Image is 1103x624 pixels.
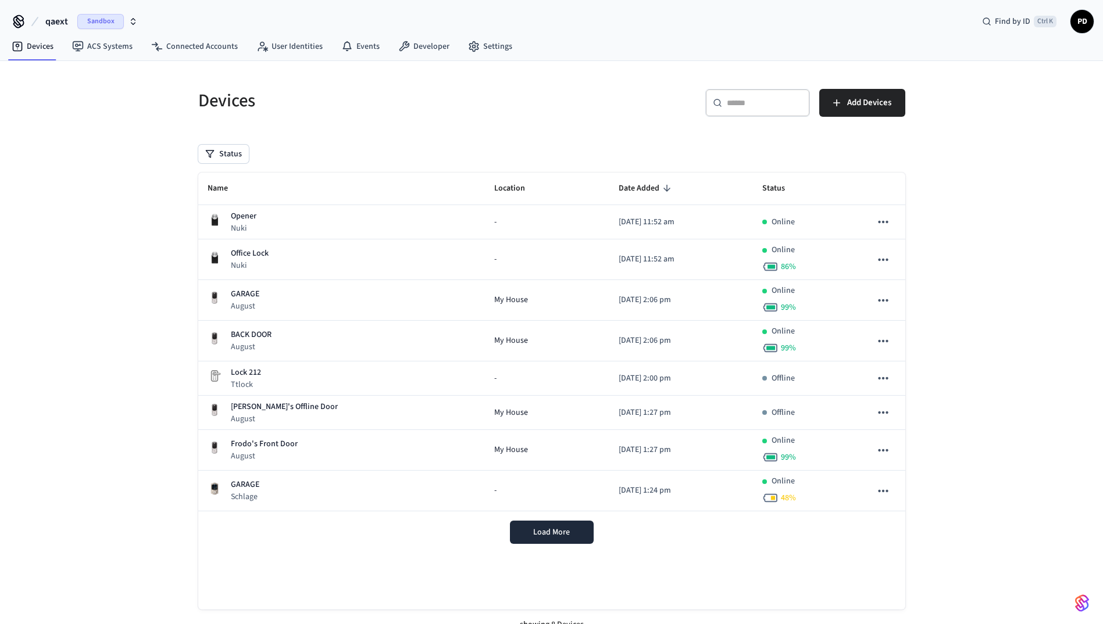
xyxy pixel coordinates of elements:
[63,36,142,57] a: ACS Systems
[231,438,298,450] p: Frodo's Front Door
[208,332,222,346] img: Yale Assure Touchscreen Wifi Smart Lock, Satin Nickel, Front
[231,450,298,462] p: August
[772,435,795,447] p: Online
[389,36,459,57] a: Developer
[494,180,540,198] span: Location
[619,485,744,497] p: [DATE] 1:24 pm
[231,491,259,503] p: Schlage
[762,180,800,198] span: Status
[231,210,256,223] p: Opener
[77,14,124,29] span: Sandbox
[231,401,338,413] p: [PERSON_NAME]'s Offline Door
[494,407,528,419] span: My House
[231,300,259,312] p: August
[247,36,332,57] a: User Identities
[1075,594,1089,612] img: SeamLogoGradient.69752ec5.svg
[198,173,905,511] table: sticky table
[231,329,272,341] p: BACK DOOR
[494,216,497,228] span: -
[772,285,795,297] p: Online
[208,213,222,227] img: Nuki Smart Lock 3.0 Pro Black, Front
[45,15,68,28] span: qaext
[619,294,744,306] p: [DATE] 2:06 pm
[459,36,522,57] a: Settings
[772,475,795,487] p: Online
[510,521,594,544] button: Load More
[619,180,674,198] span: Date Added
[2,36,63,57] a: Devices
[619,335,744,347] p: [DATE] 2:06 pm
[772,244,795,256] p: Online
[208,441,222,455] img: Yale Assure Touchscreen Wifi Smart Lock, Satin Nickel, Front
[231,248,269,260] p: Office Lock
[332,36,389,57] a: Events
[781,302,796,313] span: 99 %
[1034,16,1056,27] span: Ctrl K
[1072,11,1093,32] span: PD
[772,372,795,385] p: Offline
[208,250,222,264] img: Nuki Smart Lock 3.0 Pro Black, Front
[208,180,243,198] span: Name
[781,492,796,504] span: 48 %
[208,482,222,496] img: Schlage Sense Smart Deadbolt with Camelot Trim, Front
[619,216,744,228] p: [DATE] 11:52 am
[781,342,796,354] span: 99 %
[819,89,905,117] button: Add Devices
[208,403,222,417] img: Yale Assure Touchscreen Wifi Smart Lock, Satin Nickel, Front
[494,253,497,266] span: -
[198,145,249,163] button: Status
[494,372,497,385] span: -
[619,407,744,419] p: [DATE] 1:27 pm
[494,444,528,456] span: My House
[198,89,545,113] h5: Devices
[231,367,261,379] p: Lock 212
[1070,10,1094,33] button: PD
[781,261,796,272] span: 86 %
[494,485,497,497] span: -
[231,379,261,390] p: Ttlock
[973,11,1066,32] div: Find by IDCtrl K
[619,372,744,385] p: [DATE] 2:00 pm
[847,95,891,110] span: Add Devices
[142,36,247,57] a: Connected Accounts
[231,479,259,491] p: GARAGE
[494,294,528,306] span: My House
[772,216,795,228] p: Online
[772,325,795,338] p: Online
[231,223,256,234] p: Nuki
[231,413,338,425] p: August
[772,407,795,419] p: Offline
[533,526,570,538] span: Load More
[781,451,796,463] span: 99 %
[619,253,744,266] p: [DATE] 11:52 am
[619,444,744,456] p: [DATE] 1:27 pm
[231,260,269,271] p: Nuki
[231,288,259,300] p: GARAGE
[208,291,222,305] img: Yale Assure Touchscreen Wifi Smart Lock, Satin Nickel, Front
[231,341,272,353] p: August
[494,335,528,347] span: My House
[208,369,222,383] img: Placeholder Lock Image
[995,16,1030,27] span: Find by ID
